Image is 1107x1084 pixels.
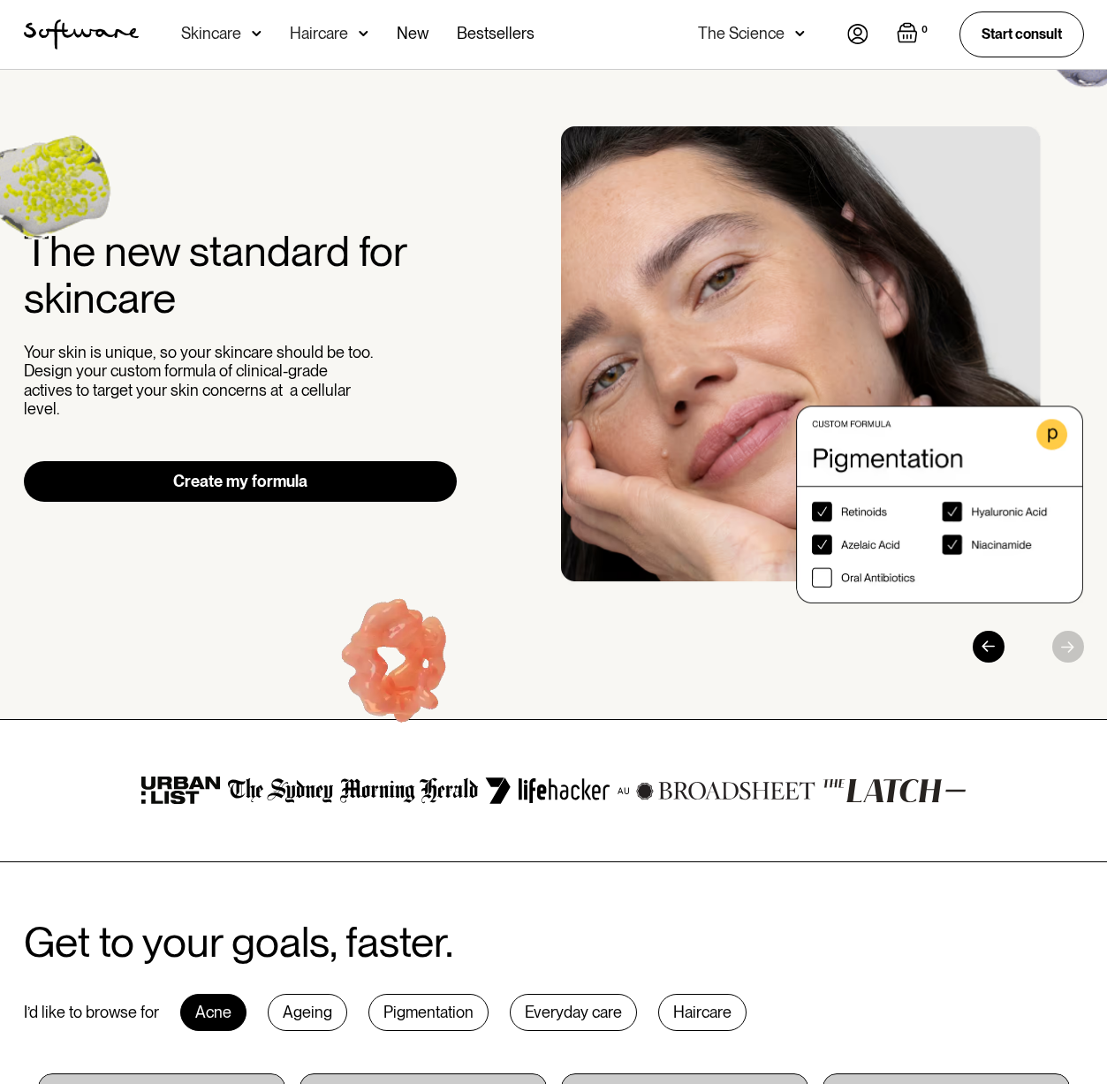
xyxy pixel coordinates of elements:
[228,777,478,804] img: the Sydney morning herald logo
[973,631,1005,663] div: Previous slide
[823,778,966,803] img: the latch logo
[795,25,805,42] img: arrow down
[359,25,368,42] img: arrow down
[698,25,785,42] div: The Science
[24,228,458,322] h2: The new standard for skincare
[510,994,637,1031] div: Everyday care
[24,19,139,49] a: home
[252,25,262,42] img: arrow down
[181,25,241,42] div: Skincare
[24,19,139,49] img: Software Logo
[636,781,815,800] img: broadsheet logo
[518,777,629,804] img: lifehacker logo
[897,22,931,47] a: Open empty cart
[658,994,747,1031] div: Haircare
[561,126,1084,603] div: 3 / 3
[180,994,246,1031] div: Acne
[288,562,508,778] img: Hydroquinone (skin lightening agent)
[24,343,377,419] p: Your skin is unique, so your skincare should be too. Design your custom formula of clinical-grade...
[24,919,453,966] h2: Get to your goals, faster.
[959,11,1084,57] a: Start consult
[918,22,931,38] div: 0
[141,777,222,805] img: urban list logo
[24,1003,159,1022] div: I’d like to browse for
[368,994,489,1031] div: Pigmentation
[24,461,458,502] a: Create my formula
[268,994,347,1031] div: Ageing
[290,25,348,42] div: Haircare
